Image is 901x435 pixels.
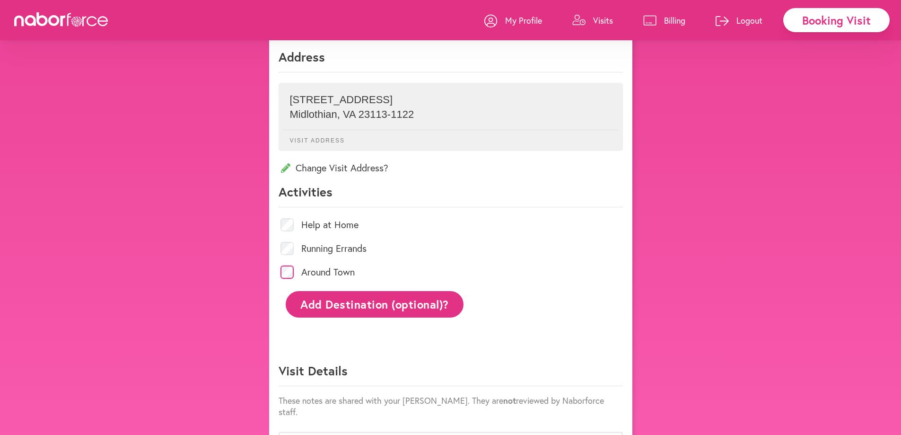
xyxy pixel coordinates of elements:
[301,244,367,253] label: Running Errands
[736,15,762,26] p: Logout
[572,6,613,35] a: Visits
[283,130,619,144] p: Visit Address
[290,94,612,106] p: [STREET_ADDRESS]
[279,395,623,417] p: These notes are shared with your [PERSON_NAME]. They are reviewed by Naborforce staff.
[664,15,685,26] p: Billing
[279,184,623,207] p: Activities
[290,108,612,121] p: Midlothian , VA 23113-1122
[286,291,464,317] button: Add Destination (optional)?
[503,395,516,406] strong: not
[593,15,613,26] p: Visits
[301,220,359,230] label: Help at Home
[643,6,685,35] a: Billing
[484,6,542,35] a: My Profile
[505,15,542,26] p: My Profile
[279,161,623,174] p: Change Visit Address?
[279,363,623,386] p: Visit Details
[783,8,890,32] div: Booking Visit
[716,6,762,35] a: Logout
[301,267,355,277] label: Around Town
[279,49,623,72] p: Address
